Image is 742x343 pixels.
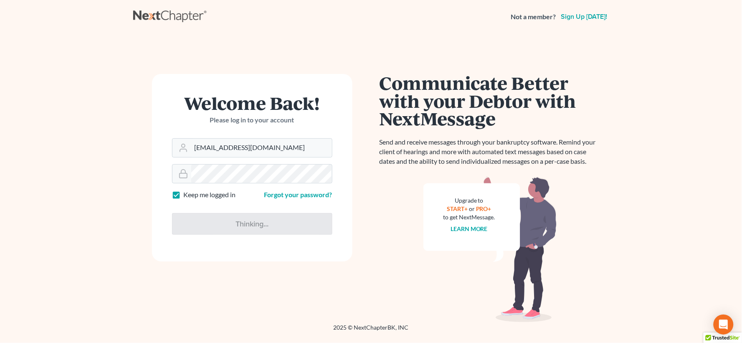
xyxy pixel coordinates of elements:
[380,74,601,127] h1: Communicate Better with your Debtor with NextMessage
[511,12,556,22] strong: Not a member?
[184,190,236,200] label: Keep me logged in
[443,196,495,205] div: Upgrade to
[560,13,609,20] a: Sign up [DATE]!
[264,191,332,198] a: Forgot your password?
[172,115,332,125] p: Please log in to your account
[172,94,332,112] h1: Welcome Back!
[476,205,491,212] a: PRO+
[451,225,488,232] a: Learn more
[469,205,475,212] span: or
[380,137,601,166] p: Send and receive messages through your bankruptcy software. Remind your client of hearings and mo...
[443,213,495,221] div: to get NextMessage.
[172,213,332,235] input: Thinking...
[714,315,734,335] div: Open Intercom Messenger
[423,176,557,323] img: nextmessage_bg-59042aed3d76b12b5cd301f8e5b87938c9018125f34e5fa2b7a6b67550977c72.svg
[133,323,609,338] div: 2025 © NextChapterBK, INC
[191,139,332,157] input: Email Address
[447,205,468,212] a: START+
